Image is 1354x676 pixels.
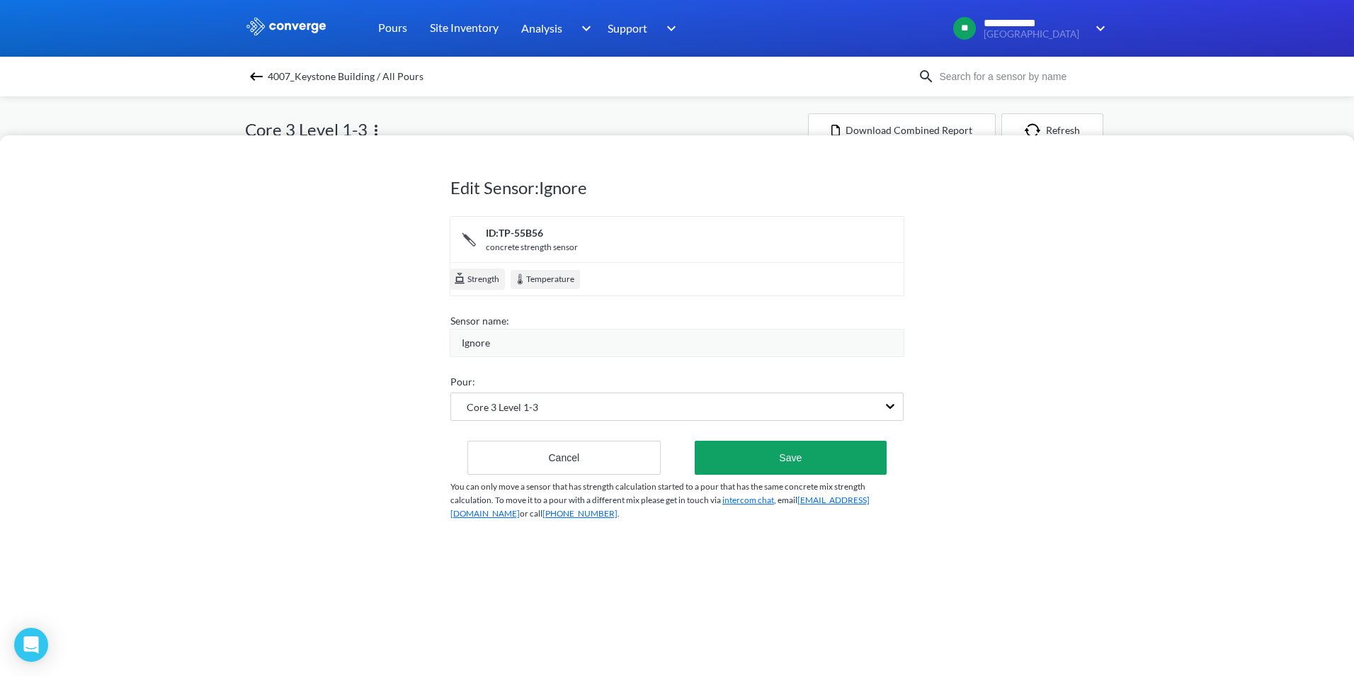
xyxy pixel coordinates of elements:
button: Cancel [467,441,661,475]
p: You can only move a sensor that has strength calculation started to a pour that has the same conc... [450,480,904,520]
div: Pour: [450,374,904,390]
div: Open Intercom Messenger [14,628,48,662]
a: [EMAIL_ADDRESS][DOMAIN_NAME] [450,495,870,519]
input: Search for a sensor by name [935,69,1106,84]
img: downArrow.svg [572,20,595,37]
span: Analysis [521,19,562,37]
div: Sensor name: [450,313,904,329]
img: downArrow.svg [1086,20,1109,37]
div: concrete strength sensor [486,241,578,254]
span: Strength [466,273,499,287]
span: 4007_Keystone Building / All Pours [268,67,423,86]
span: Core 3 Level 1-3 [451,400,538,415]
a: [PHONE_NUMBER] [542,508,618,519]
div: Temperature [511,270,580,289]
span: [GEOGRAPHIC_DATA] [984,29,1086,40]
img: temperature.svg [513,273,526,286]
a: intercom chat [722,495,774,505]
img: icon-tail.svg [457,228,480,251]
h1: Edit Sensor: Ignore [450,176,904,199]
div: ID: TP-55B56 [486,225,578,241]
span: Ignore [462,335,490,351]
button: Save [695,441,887,475]
img: icon-search.svg [918,68,935,85]
img: backspace.svg [248,68,265,85]
img: cube.svg [453,271,466,284]
img: downArrow.svg [657,20,680,37]
span: Support [608,19,647,37]
img: logo_ewhite.svg [245,17,327,35]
